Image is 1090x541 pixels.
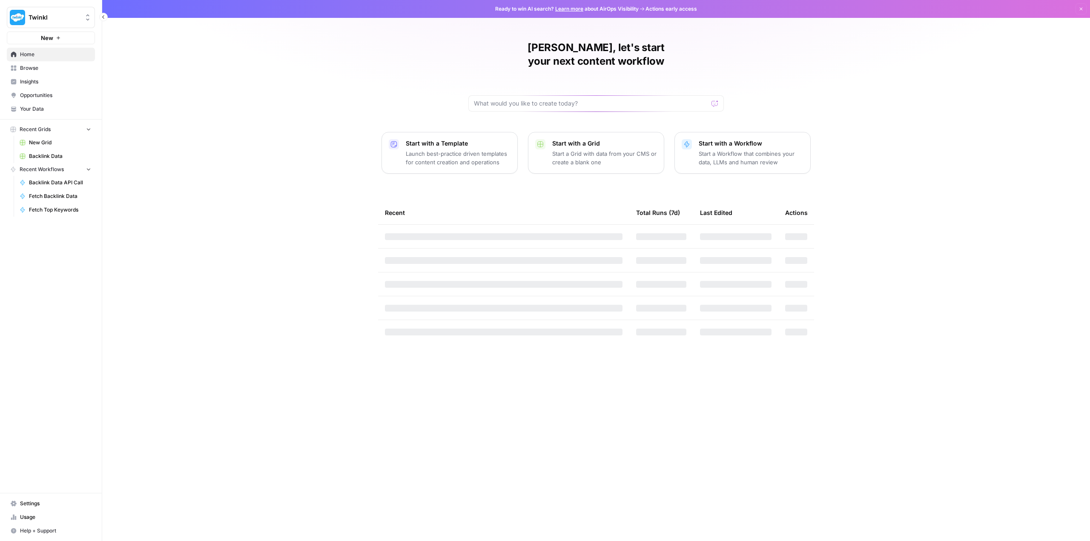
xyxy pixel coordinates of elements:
[29,139,91,146] span: New Grid
[29,152,91,160] span: Backlink Data
[20,126,51,133] span: Recent Grids
[474,99,708,108] input: What would you like to create today?
[41,34,53,42] span: New
[16,176,95,189] a: Backlink Data API Call
[7,61,95,75] a: Browse
[16,203,95,217] a: Fetch Top Keywords
[552,149,657,166] p: Start a Grid with data from your CMS or create a blank one
[29,192,91,200] span: Fetch Backlink Data
[528,132,664,174] button: Start with a GridStart a Grid with data from your CMS or create a blank one
[20,166,64,173] span: Recent Workflows
[555,6,583,12] a: Learn more
[20,500,91,507] span: Settings
[468,41,724,68] h1: [PERSON_NAME], let's start your next content workflow
[7,123,95,136] button: Recent Grids
[20,51,91,58] span: Home
[7,75,95,89] a: Insights
[20,105,91,113] span: Your Data
[7,31,95,44] button: New
[7,102,95,116] a: Your Data
[7,163,95,176] button: Recent Workflows
[20,527,91,535] span: Help + Support
[406,139,511,148] p: Start with a Template
[7,89,95,102] a: Opportunities
[20,64,91,72] span: Browse
[381,132,518,174] button: Start with a TemplateLaunch best-practice driven templates for content creation and operations
[7,7,95,28] button: Workspace: Twinkl
[10,10,25,25] img: Twinkl Logo
[16,136,95,149] a: New Grid
[29,179,91,186] span: Backlink Data API Call
[7,510,95,524] a: Usage
[674,132,811,174] button: Start with a WorkflowStart a Workflow that combines your data, LLMs and human review
[636,201,680,224] div: Total Runs (7d)
[16,189,95,203] a: Fetch Backlink Data
[29,13,80,22] span: Twinkl
[7,524,95,538] button: Help + Support
[699,149,803,166] p: Start a Workflow that combines your data, LLMs and human review
[699,139,803,148] p: Start with a Workflow
[29,206,91,214] span: Fetch Top Keywords
[16,149,95,163] a: Backlink Data
[20,513,91,521] span: Usage
[785,201,808,224] div: Actions
[495,5,639,13] span: Ready to win AI search? about AirOps Visibility
[645,5,697,13] span: Actions early access
[7,497,95,510] a: Settings
[552,139,657,148] p: Start with a Grid
[20,92,91,99] span: Opportunities
[406,149,511,166] p: Launch best-practice driven templates for content creation and operations
[7,48,95,61] a: Home
[20,78,91,86] span: Insights
[385,201,622,224] div: Recent
[700,201,732,224] div: Last Edited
